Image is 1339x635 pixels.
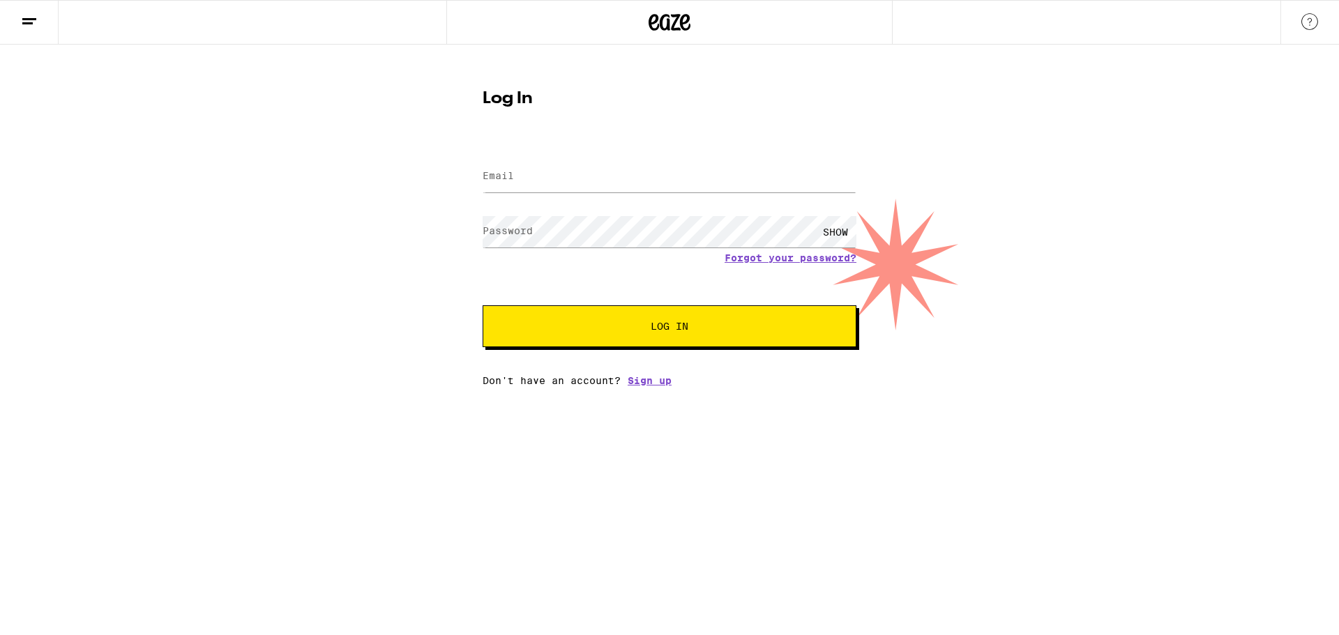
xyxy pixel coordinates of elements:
[483,375,856,386] div: Don't have an account?
[725,252,856,263] a: Forgot your password?
[483,305,856,347] button: Log In
[483,91,856,107] h1: Log In
[483,225,533,236] label: Password
[483,170,514,181] label: Email
[628,375,672,386] a: Sign up
[651,321,688,331] span: Log In
[815,216,856,247] div: SHOW
[483,161,856,192] input: Email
